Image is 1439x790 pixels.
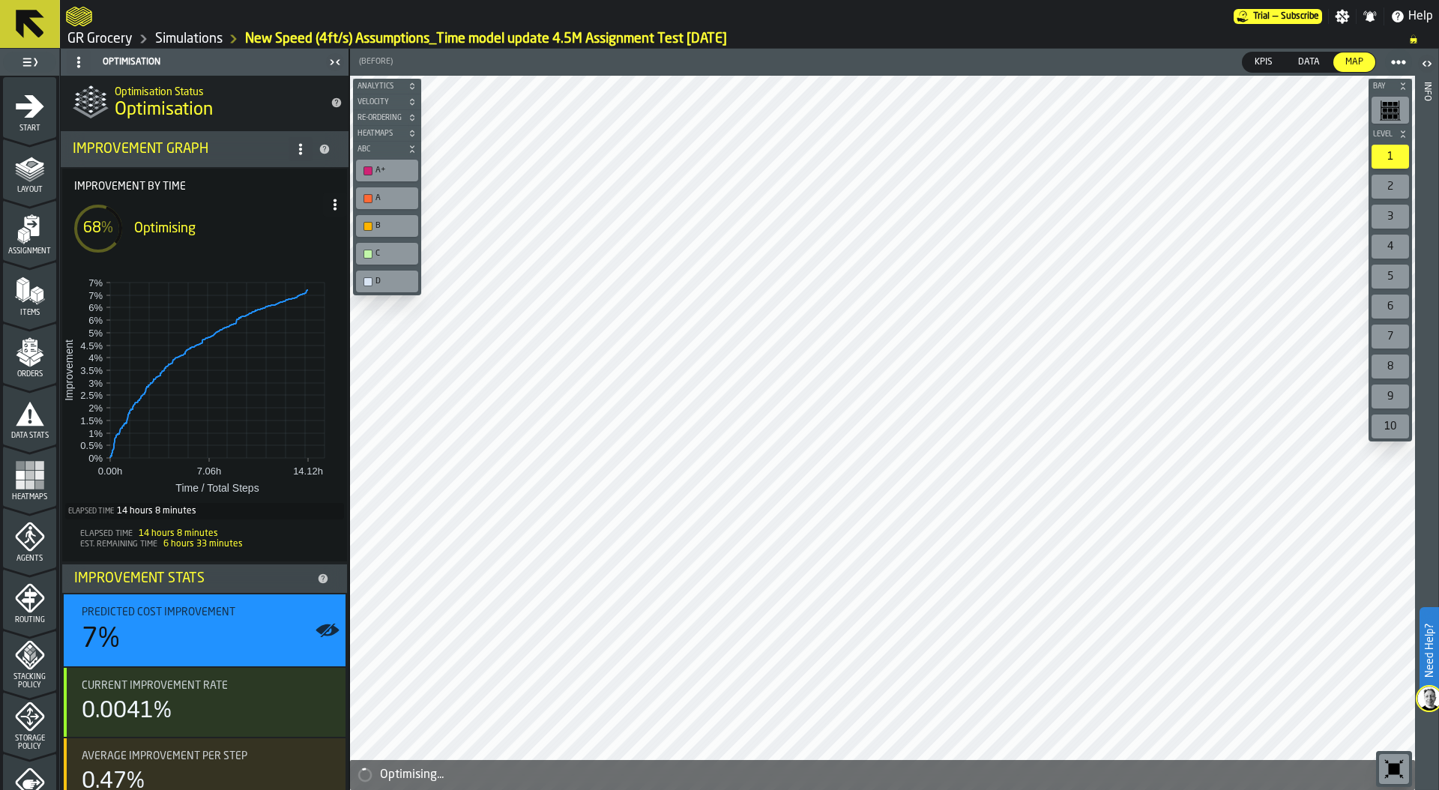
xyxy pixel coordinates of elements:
div: Menu Subscription [1234,9,1322,24]
span: Start [3,124,56,133]
label: button-toggle-Show on Map [316,594,340,666]
label: button-switch-multi-KPIs [1242,52,1285,73]
div: 8 [1372,355,1409,379]
span: 14 hours 8 minutes [139,529,218,538]
span: ABC [355,145,405,154]
a: link-to-/wh/i/e451d98b-95f6-4604-91ff-c80219f9c36d/pricing/ [1234,9,1322,24]
label: Elapsed Time [68,507,114,516]
div: C [375,249,414,259]
text: 1.5% [80,415,103,426]
div: 0.0041% [82,698,172,725]
span: Routing [3,616,56,624]
li: menu Agents [3,507,56,567]
span: % [101,221,113,236]
span: Current Improvement Rate [82,680,228,692]
span: Est. Remaining Time [80,540,157,549]
div: Optimising [134,220,311,237]
header: Info [1415,49,1438,790]
text: 7% [88,277,103,289]
text: 5% [88,328,103,339]
div: 1 [1372,145,1409,169]
div: button-toolbar-undefined [1369,202,1412,232]
div: A+ [359,163,415,178]
div: 6 [1372,295,1409,319]
div: Title [82,750,334,762]
text: 0.00h [98,465,123,477]
span: Subscribe [1281,11,1319,22]
div: 2 [1372,175,1409,199]
span: Storage Policy [3,735,56,751]
div: button-toolbar-undefined [1369,172,1412,202]
div: 7% [82,624,120,654]
label: Title [62,169,347,193]
div: 14 hours 8 minutes [117,506,196,516]
text: 7% [88,290,103,301]
span: Bay [1370,82,1396,91]
div: 5 [1372,265,1409,289]
div: 10 [1372,414,1409,438]
div: Total time elapsed since optimization started [65,503,344,519]
text: 3.5% [80,365,103,376]
div: button-toolbar-undefined [353,212,421,240]
a: logo-header [66,3,92,30]
div: Title [82,680,334,692]
span: 6 hours 33 minutes [163,540,243,549]
div: stat-Predicted Cost Improvement [64,594,346,666]
div: button-toolbar-undefined [1369,322,1412,352]
div: A+ [375,166,414,175]
label: button-toggle-Settings [1329,9,1356,24]
text: Improvement [63,340,75,401]
text: 7.06h [197,465,222,477]
div: button-toolbar-undefined [1376,751,1412,787]
div: B [359,218,415,234]
span: Average Improvement Per Step [82,750,247,762]
label: button-toggle-Open [1417,52,1438,79]
span: Level [1370,130,1396,139]
text: 4.5% [80,340,103,352]
li: menu Data Stats [3,385,56,444]
div: button-toolbar-undefined [353,184,421,212]
label: button-toggle-Close me [325,53,346,71]
text: 0.5% [80,440,103,451]
span: Stacking Policy [3,673,56,690]
div: button-toolbar-undefined [1369,142,1412,172]
span: (Before) [359,57,393,67]
text: 6% [88,302,103,313]
div: alert-Optimising... [350,760,1415,790]
text: 4% [88,352,103,364]
div: button-toolbar-undefined [1369,232,1412,262]
span: 68 [83,221,101,236]
span: Optimisation [115,98,213,122]
text: Time / Total Steps [175,482,259,494]
div: Title [82,606,334,618]
span: KPIs [1249,55,1279,69]
span: Agents [3,555,56,563]
span: Elapsed Time [80,530,133,538]
text: 0% [88,453,103,464]
div: A [375,193,414,203]
div: button-toolbar-undefined [353,240,421,268]
nav: Breadcrumb [66,30,1433,48]
span: Items [3,309,56,317]
label: button-toggle-Notifications [1357,9,1384,24]
button: button- [353,142,421,157]
span: Heatmaps [355,130,405,138]
label: button-switch-multi-Map [1333,52,1376,73]
span: — [1273,11,1278,22]
button: button- [353,126,421,141]
li: menu Stacking Policy [3,630,56,690]
span: Re-Ordering [355,114,405,122]
li: menu Heatmaps [3,446,56,506]
text: 3% [88,378,103,389]
div: button-toolbar-undefined [353,157,421,184]
text: 1% [88,428,103,439]
a: link-to-/wh/i/e451d98b-95f6-4604-91ff-c80219f9c36d [155,31,223,47]
div: button-toolbar-undefined [1369,94,1412,127]
li: menu Items [3,262,56,322]
div: Improvement Graph [73,141,289,157]
div: D [375,277,414,286]
div: Optimising... [380,766,1409,784]
text: 2% [88,402,103,414]
div: Info [1422,79,1432,786]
